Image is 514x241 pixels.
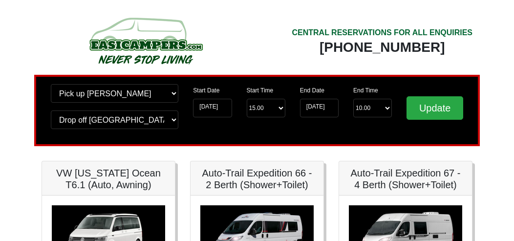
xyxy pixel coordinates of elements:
[407,96,463,120] input: Update
[353,86,378,95] label: End Time
[193,86,219,95] label: Start Date
[292,27,472,39] div: CENTRAL RESERVATIONS FOR ALL ENQUIRIES
[53,14,238,67] img: campers-checkout-logo.png
[200,167,314,191] h5: Auto-Trail Expedition 66 - 2 Berth (Shower+Toilet)
[300,99,339,117] input: Return Date
[300,86,324,95] label: End Date
[193,99,232,117] input: Start Date
[52,167,165,191] h5: VW [US_STATE] Ocean T6.1 (Auto, Awning)
[292,39,472,56] div: [PHONE_NUMBER]
[349,167,462,191] h5: Auto-Trail Expedition 67 - 4 Berth (Shower+Toilet)
[247,86,274,95] label: Start Time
